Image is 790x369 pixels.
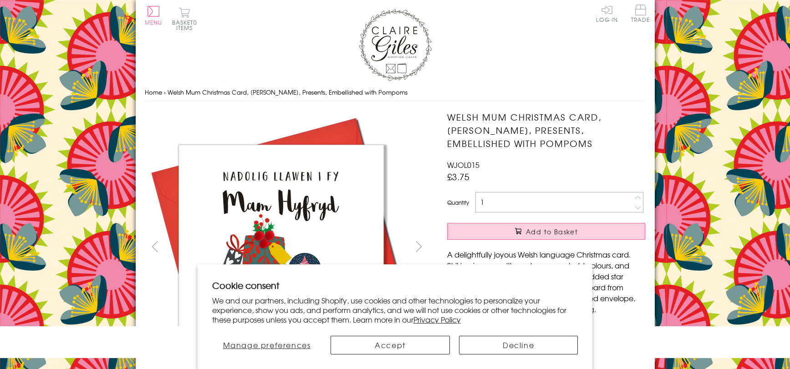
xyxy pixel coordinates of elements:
[631,5,650,22] span: Trade
[145,236,165,257] button: prev
[172,7,197,30] button: Basket0 items
[631,5,650,24] a: Trade
[212,296,578,324] p: We and our partners, including Shopify, use cookies and other technologies to personalize your ex...
[526,227,578,236] span: Add to Basket
[145,88,162,96] a: Home
[212,279,578,292] h2: Cookie consent
[408,236,429,257] button: next
[447,159,479,170] span: WJOL015
[145,6,163,25] button: Menu
[145,83,646,102] nav: breadcrumbs
[596,5,618,22] a: Log In
[223,339,311,350] span: Manage preferences
[164,88,166,96] span: ›
[447,198,469,207] label: Quantity
[168,88,408,96] span: Welsh Mum Christmas Card, [PERSON_NAME], Presents, Embellished with Pompoms
[145,18,163,26] span: Menu
[447,111,645,150] h1: Welsh Mum Christmas Card, [PERSON_NAME], Presents, Embellished with Pompoms
[447,223,645,240] button: Add to Basket
[447,170,469,183] span: £3.75
[359,9,432,81] img: Claire Giles Greetings Cards
[459,336,578,354] button: Decline
[447,249,645,314] p: A delightfully joyous Welsh language Christmas card. Striking images with contemporary bold colou...
[413,314,461,325] a: Privacy Policy
[212,336,322,354] button: Manage preferences
[176,18,197,32] span: 0 items
[331,336,449,354] button: Accept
